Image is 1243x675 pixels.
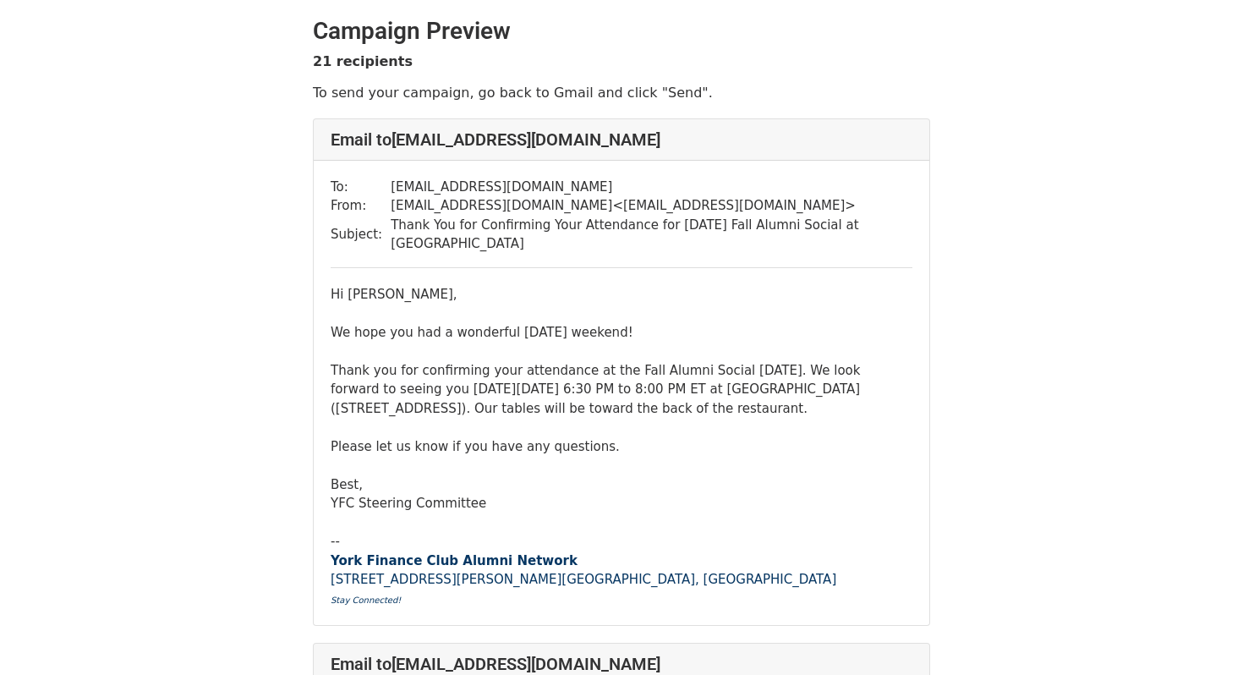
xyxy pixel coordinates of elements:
i: Stay Connected! [331,595,401,605]
td: From: [331,196,391,216]
h4: Email to [EMAIL_ADDRESS][DOMAIN_NAME] [331,654,912,674]
td: [EMAIL_ADDRESS][DOMAIN_NAME] [391,178,912,197]
div: Hi [PERSON_NAME], We hope you had a wonderful [DATE] weekend! Thank you for confirming your atten... [331,285,912,609]
span: [GEOGRAPHIC_DATA], [GEOGRAPHIC_DATA] [561,572,836,587]
b: York Finance Club Alumni Network [331,553,578,568]
strong: 21 recipients [313,53,413,69]
td: Subject: [331,216,391,254]
td: Thank You for Confirming Your Attendance for [DATE] Fall Alumni Social at [GEOGRAPHIC_DATA] [391,216,912,254]
td: To: [331,178,391,197]
h2: Campaign Preview [313,17,930,46]
font: [STREET_ADDRESS][PERSON_NAME] [331,572,561,587]
iframe: Chat Widget [1158,594,1243,675]
p: To send your campaign, go back to Gmail and click "Send". [313,84,930,102]
span: -- [331,534,340,549]
td: [EMAIL_ADDRESS][DOMAIN_NAME] < [EMAIL_ADDRESS][DOMAIN_NAME] > [391,196,912,216]
h4: Email to [EMAIL_ADDRESS][DOMAIN_NAME] [331,129,912,150]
